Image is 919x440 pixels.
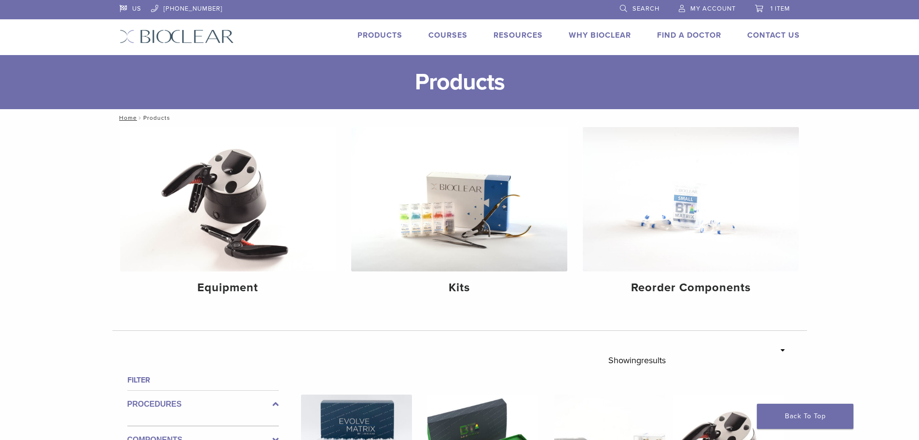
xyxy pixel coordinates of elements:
[632,5,659,13] span: Search
[357,30,402,40] a: Products
[494,30,543,40] a: Resources
[569,30,631,40] a: Why Bioclear
[351,127,567,271] img: Kits
[120,29,234,43] img: Bioclear
[657,30,721,40] a: Find A Doctor
[428,30,467,40] a: Courses
[590,279,791,297] h4: Reorder Components
[127,374,279,386] h4: Filter
[127,398,279,410] label: Procedures
[359,279,560,297] h4: Kits
[120,127,336,271] img: Equipment
[112,109,807,127] nav: Products
[351,127,567,303] a: Kits
[583,127,799,271] img: Reorder Components
[747,30,800,40] a: Contact Us
[116,114,137,121] a: Home
[583,127,799,303] a: Reorder Components
[128,279,329,297] h4: Equipment
[608,350,666,370] p: Showing results
[757,404,853,429] a: Back To Top
[120,127,336,303] a: Equipment
[770,5,790,13] span: 1 item
[137,115,143,120] span: /
[690,5,736,13] span: My Account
